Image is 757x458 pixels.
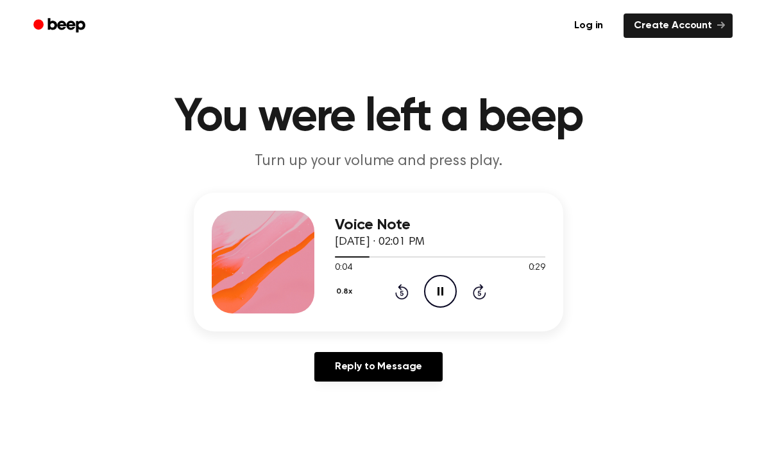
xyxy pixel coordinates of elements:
a: Beep [24,13,97,39]
h3: Voice Note [335,216,545,234]
a: Reply to Message [314,352,443,382]
a: Log in [561,11,616,40]
span: [DATE] · 02:01 PM [335,236,425,248]
h1: You were left a beep [50,94,707,141]
a: Create Account [624,13,733,38]
p: Turn up your volume and press play. [132,151,625,172]
button: 0.8x [335,281,357,303]
span: 0:29 [529,261,545,275]
span: 0:04 [335,261,352,275]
